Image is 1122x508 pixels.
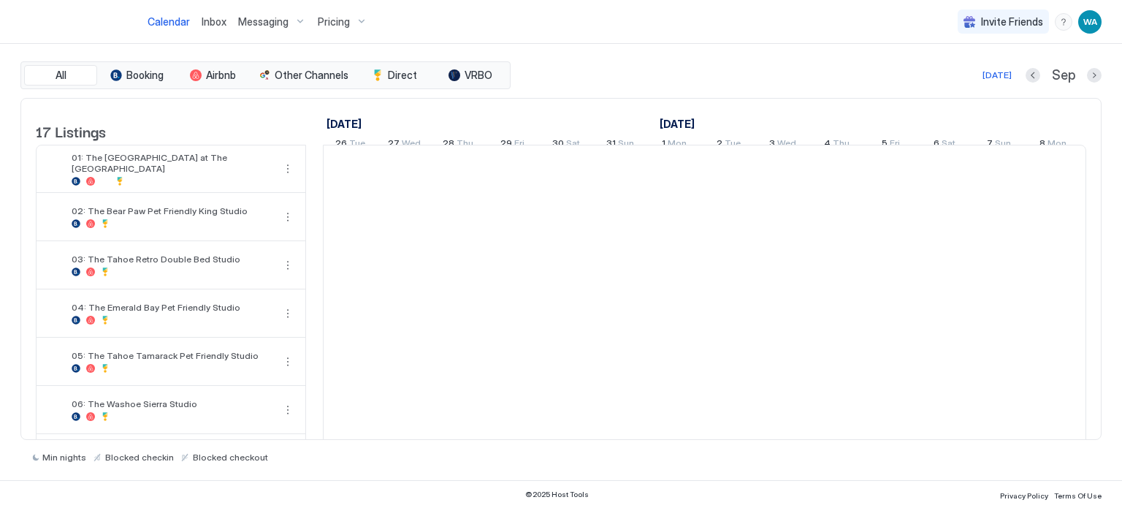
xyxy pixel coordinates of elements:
div: menu [279,401,297,419]
span: Booking [126,69,164,82]
a: September 8, 2025 [1036,134,1070,156]
span: Sat [942,137,955,153]
a: September 6, 2025 [930,134,959,156]
span: Airbnb [206,69,236,82]
span: VRBO [465,69,492,82]
button: Booking [100,65,173,86]
a: August 26, 2025 [323,113,365,134]
div: listing image [45,205,69,229]
span: Wed [777,137,796,153]
span: Privacy Policy [1000,491,1048,500]
button: Next month [1087,68,1102,83]
span: Direct [388,69,417,82]
span: 05: The Tahoe Tamarack Pet Friendly Studio [72,350,273,361]
span: Sun [618,137,634,153]
a: Host Tools Logo [20,11,130,33]
span: 03: The Tahoe Retro Double Bed Studio [72,254,273,265]
span: Inbox [202,15,226,28]
span: Terms Of Use [1054,491,1102,500]
span: Wed [402,137,421,153]
span: Sat [566,137,580,153]
span: 27 [388,137,400,153]
span: Messaging [238,15,289,29]
span: Calendar [148,15,190,28]
button: More options [279,401,297,419]
div: menu [279,305,297,322]
span: © 2025 Host Tools [525,490,589,499]
button: More options [279,305,297,322]
span: 7 [987,137,993,153]
div: App Store [20,488,64,501]
div: menu [279,257,297,274]
div: listing image [45,350,69,374]
a: September 4, 2025 [820,134,853,156]
a: September 1, 2025 [656,113,698,134]
span: Fri [514,137,524,153]
span: Min nights [42,452,86,463]
a: Calendar [148,14,190,29]
a: September 1, 2025 [658,134,690,156]
button: Other Channels [252,65,355,86]
a: August 31, 2025 [603,134,638,156]
div: menu [1055,13,1072,31]
span: All [56,69,66,82]
span: 1 [662,137,665,153]
span: Mon [1047,137,1066,153]
span: 29 [500,137,512,153]
span: 6 [934,137,939,153]
span: 5 [882,137,888,153]
div: [DATE] [982,69,1012,82]
span: Invite Friends [981,15,1043,29]
a: September 2, 2025 [713,134,744,156]
a: August 27, 2025 [384,134,424,156]
span: 8 [1039,137,1045,153]
div: tab-group [20,61,511,89]
div: menu [279,353,297,371]
span: 17 Listings [36,120,106,142]
div: menu [279,208,297,226]
button: [DATE] [980,67,1014,84]
span: Mon [668,137,687,153]
span: Thu [457,137,473,153]
span: Fri [890,137,900,153]
a: September 7, 2025 [983,134,1015,156]
button: All [24,65,97,86]
span: 01: The [GEOGRAPHIC_DATA] at The [GEOGRAPHIC_DATA] [72,152,273,174]
a: Privacy Policy [1000,487,1048,502]
span: 26 [335,137,347,153]
div: User profile [1078,10,1102,34]
a: September 3, 2025 [766,134,800,156]
span: Other Channels [275,69,348,82]
a: August 26, 2025 [332,134,369,156]
button: More options [279,353,297,371]
span: Thu [833,137,850,153]
button: Previous month [1026,68,1040,83]
a: Terms Of Use [1054,487,1102,502]
button: VRBO [434,65,507,86]
span: Blocked checkout [193,452,268,463]
button: Direct [358,65,431,86]
button: More options [279,208,297,226]
div: listing image [45,254,69,277]
button: Airbnb [176,65,249,86]
div: listing image [45,302,69,325]
span: 06: The Washoe Sierra Studio [72,398,273,409]
span: Blocked checkin [105,452,174,463]
span: 04: The Emerald Bay Pet Friendly Studio [72,302,273,313]
span: Pricing [318,15,350,29]
span: Sep [1052,67,1075,84]
a: August 28, 2025 [439,134,477,156]
span: 2 [717,137,722,153]
button: More options [279,257,297,274]
span: 02: The Bear Paw Pet Friendly King Studio [72,205,273,216]
button: More options [279,160,297,178]
a: September 5, 2025 [878,134,904,156]
a: Google Play Store [70,488,114,501]
a: August 29, 2025 [497,134,528,156]
span: 31 [606,137,616,153]
span: 3 [769,137,775,153]
div: menu [279,160,297,178]
span: 30 [552,137,564,153]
